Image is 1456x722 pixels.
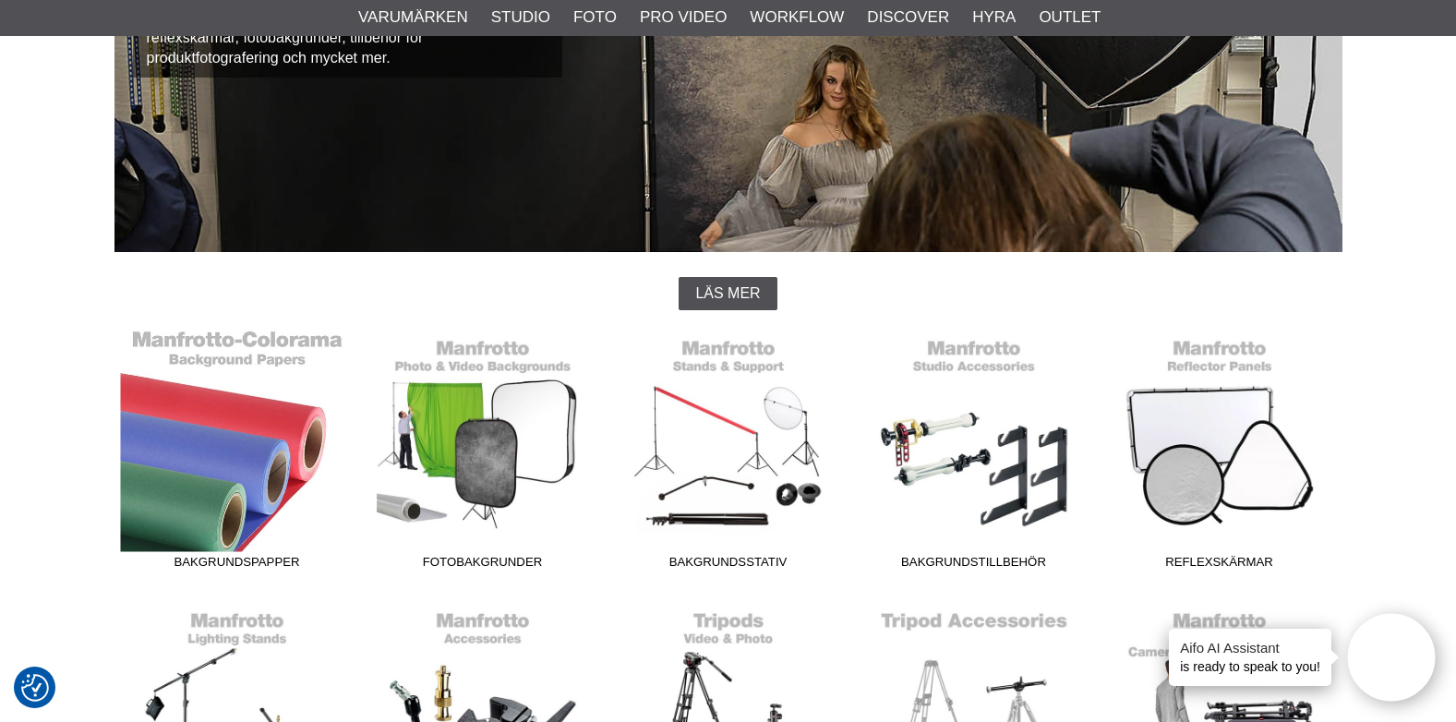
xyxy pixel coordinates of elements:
span: Bakgrundspapper [114,553,360,578]
a: Bakgrundsstativ [606,329,851,578]
a: Varumärken [358,6,468,30]
img: Revisit consent button [21,674,49,702]
button: Samtyckesinställningar [21,671,49,704]
a: Studio [491,6,550,30]
span: Reflexskärmar [1097,553,1342,578]
span: Bakgrundstillbehör [851,553,1097,578]
a: Bakgrundspapper [114,329,360,578]
span: Läs mer [695,285,760,302]
a: Workflow [750,6,844,30]
a: Bakgrundstillbehör [851,329,1097,578]
a: Reflexskärmar [1097,329,1342,578]
a: Discover [867,6,949,30]
span: Bakgrundsstativ [606,553,851,578]
a: Outlet [1039,6,1101,30]
div: is ready to speak to you! [1169,629,1331,686]
a: Hyra [972,6,1016,30]
span: Fotobakgrunder [360,553,606,578]
a: Pro Video [640,6,727,30]
h4: Aifo AI Assistant [1180,638,1320,657]
a: Foto [573,6,617,30]
a: Fotobakgrunder [360,329,606,578]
